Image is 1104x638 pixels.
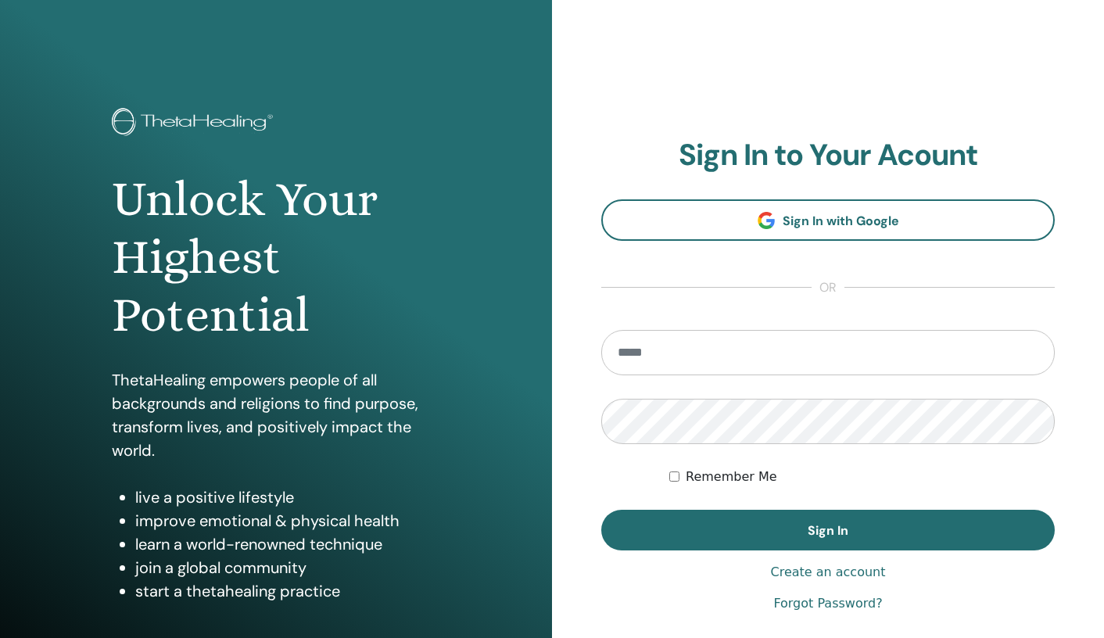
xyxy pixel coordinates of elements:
li: learn a world-renowned technique [135,532,441,556]
span: Sign In with Google [783,213,899,229]
label: Remember Me [686,468,777,486]
li: join a global community [135,556,441,579]
a: Create an account [770,563,885,582]
h1: Unlock Your Highest Potential [112,170,441,345]
p: ThetaHealing empowers people of all backgrounds and religions to find purpose, transform lives, a... [112,368,441,462]
div: Keep me authenticated indefinitely or until I manually logout [669,468,1055,486]
a: Sign In with Google [601,199,1055,241]
a: Forgot Password? [773,594,882,613]
h2: Sign In to Your Acount [601,138,1055,174]
span: or [812,278,844,297]
li: start a thetahealing practice [135,579,441,603]
li: live a positive lifestyle [135,486,441,509]
li: improve emotional & physical health [135,509,441,532]
span: Sign In [808,522,848,539]
button: Sign In [601,510,1055,550]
